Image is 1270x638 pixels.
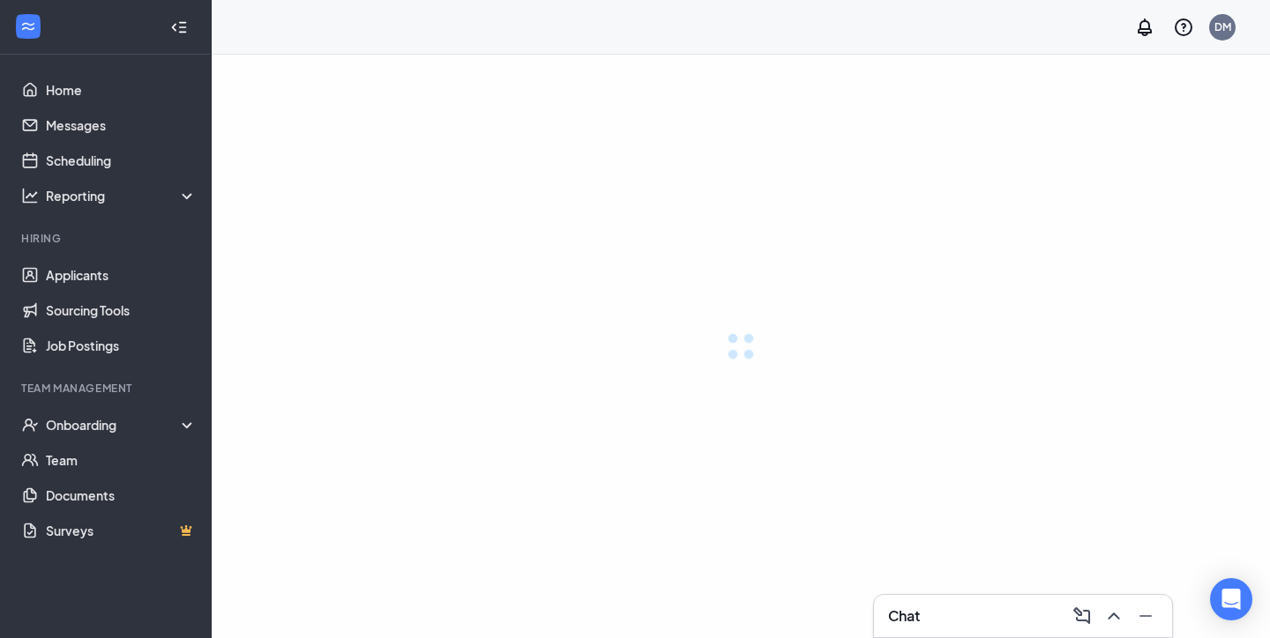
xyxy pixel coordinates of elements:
[1098,602,1126,630] button: ChevronUp
[19,18,37,35] svg: WorkstreamLogo
[46,442,197,478] a: Team
[46,328,197,363] a: Job Postings
[21,231,193,246] div: Hiring
[21,416,39,434] svg: UserCheck
[21,381,193,396] div: Team Management
[1130,602,1158,630] button: Minimize
[888,606,920,626] h3: Chat
[46,257,197,293] a: Applicants
[1135,605,1156,627] svg: Minimize
[1134,17,1155,38] svg: Notifications
[46,513,197,548] a: SurveysCrown
[46,416,198,434] div: Onboarding
[46,72,197,108] a: Home
[1173,17,1194,38] svg: QuestionInfo
[1072,605,1093,627] svg: ComposeMessage
[46,293,197,328] a: Sourcing Tools
[46,108,197,143] a: Messages
[1210,578,1252,620] div: Open Intercom Messenger
[21,187,39,204] svg: Analysis
[46,478,197,513] a: Documents
[1066,602,1094,630] button: ComposeMessage
[46,187,198,204] div: Reporting
[46,143,197,178] a: Scheduling
[1214,19,1231,34] div: DM
[170,19,188,36] svg: Collapse
[1103,605,1124,627] svg: ChevronUp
